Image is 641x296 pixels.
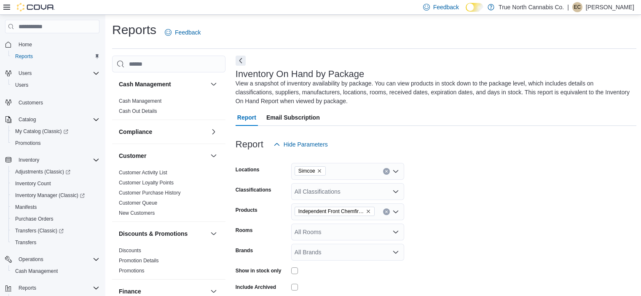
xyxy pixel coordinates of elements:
[209,79,219,89] button: Cash Management
[8,125,103,137] a: My Catalog (Classic)
[8,201,103,213] button: Manifests
[15,68,99,78] span: Users
[112,168,225,221] div: Customer
[119,190,181,196] a: Customer Purchase History
[119,210,155,216] a: New Customers
[12,138,44,148] a: Promotions
[15,180,51,187] span: Inventory Count
[466,3,483,12] input: Dark Mode
[8,79,103,91] button: Users
[8,265,103,277] button: Cash Management
[119,287,141,296] h3: Finance
[8,237,103,248] button: Transfers
[236,69,365,79] h3: Inventory On Hand by Package
[2,282,103,294] button: Reports
[572,2,582,12] div: Elizabeth Cullen
[119,248,141,253] a: Discounts
[175,28,201,37] span: Feedback
[119,247,141,254] span: Discounts
[236,227,253,234] label: Rooms
[119,268,145,274] a: Promotions
[284,140,328,149] span: Hide Parameters
[15,98,46,108] a: Customers
[15,254,99,264] span: Operations
[298,167,315,175] span: Simcoe
[8,225,103,237] a: Transfers (Classic)
[15,140,41,147] span: Promotions
[15,40,35,50] a: Home
[12,126,99,136] span: My Catalog (Classic)
[12,51,36,61] a: Reports
[119,257,159,264] span: Promotion Details
[19,285,36,291] span: Reports
[392,188,399,195] button: Open list of options
[317,168,322,173] button: Remove Simcoe from selection in this group
[8,51,103,62] button: Reports
[366,209,371,214] button: Remove Independent Front Chemfire Kush 28G from selection in this group
[236,247,253,254] label: Brands
[237,109,256,126] span: Report
[2,67,103,79] button: Users
[15,39,99,50] span: Home
[12,138,99,148] span: Promotions
[2,253,103,265] button: Operations
[392,168,399,175] button: Open list of options
[19,70,32,77] span: Users
[15,254,47,264] button: Operations
[574,2,581,12] span: EC
[119,80,207,88] button: Cash Management
[119,128,207,136] button: Compliance
[567,2,569,12] p: |
[236,284,276,291] label: Include Archived
[119,179,174,186] span: Customer Loyalty Points
[119,258,159,264] a: Promotion Details
[2,114,103,125] button: Catalog
[119,170,167,176] a: Customer Activity List
[15,216,54,222] span: Purchase Orders
[15,128,68,135] span: My Catalog (Classic)
[270,136,331,153] button: Hide Parameters
[119,229,207,238] button: Discounts & Promotions
[112,245,225,279] div: Discounts & Promotions
[392,229,399,235] button: Open list of options
[119,98,161,104] a: Cash Management
[12,190,99,200] span: Inventory Manager (Classic)
[12,80,99,90] span: Users
[8,166,103,178] a: Adjustments (Classic)
[236,139,263,149] h3: Report
[15,268,58,275] span: Cash Management
[12,226,67,236] a: Transfers (Classic)
[119,229,188,238] h3: Discounts & Promotions
[15,97,99,107] span: Customers
[112,21,156,38] h1: Reports
[8,189,103,201] a: Inventory Manager (Classic)
[119,200,157,206] span: Customer Queue
[12,214,57,224] a: Purchase Orders
[15,204,37,211] span: Manifests
[12,51,99,61] span: Reports
[295,207,375,216] span: Independent Front Chemfire Kush 28G
[12,202,40,212] a: Manifests
[12,167,74,177] a: Adjustments (Classic)
[236,79,633,106] div: View a snapshot of inventory availability by package. You can view products in stock down to the ...
[12,80,32,90] a: Users
[298,207,364,216] span: Independent Front Chemfire Kush 28G
[12,237,99,248] span: Transfers
[12,202,99,212] span: Manifests
[161,24,204,41] a: Feedback
[15,115,99,125] span: Catalog
[12,237,40,248] a: Transfers
[12,179,54,189] a: Inventory Count
[119,210,155,216] span: New Customers
[209,151,219,161] button: Customer
[392,208,399,215] button: Open list of options
[2,96,103,108] button: Customers
[8,213,103,225] button: Purchase Orders
[119,287,207,296] button: Finance
[112,96,225,120] div: Cash Management
[392,249,399,256] button: Open list of options
[19,256,43,263] span: Operations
